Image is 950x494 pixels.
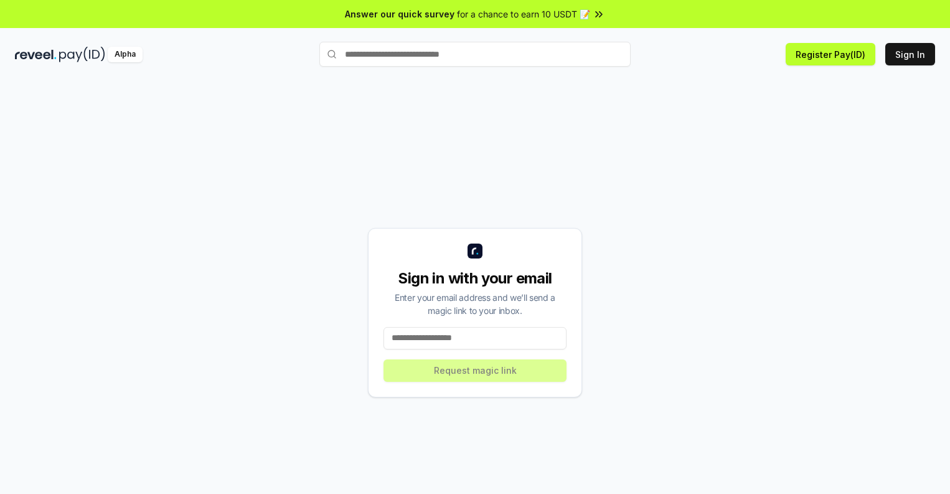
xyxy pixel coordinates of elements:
span: Answer our quick survey [345,7,454,21]
div: Sign in with your email [383,268,567,288]
div: Alpha [108,47,143,62]
button: Sign In [885,43,935,65]
div: Enter your email address and we’ll send a magic link to your inbox. [383,291,567,317]
span: for a chance to earn 10 USDT 📝 [457,7,590,21]
img: pay_id [59,47,105,62]
img: reveel_dark [15,47,57,62]
button: Register Pay(ID) [786,43,875,65]
img: logo_small [468,244,482,259]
